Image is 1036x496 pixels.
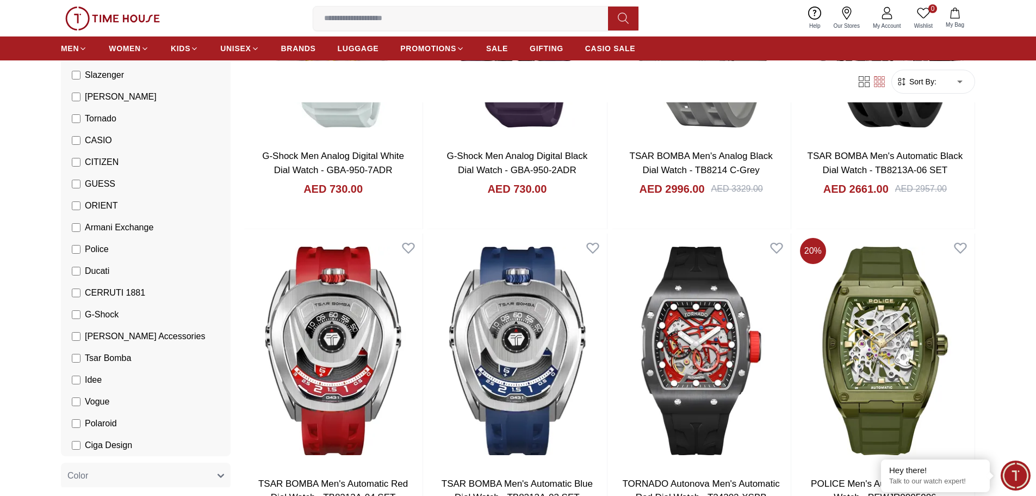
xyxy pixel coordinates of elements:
span: LUGGAGE [338,43,379,54]
input: CASIO [72,136,80,145]
span: CASIO SALE [585,43,636,54]
div: Hey there! [889,465,982,476]
span: [PERSON_NAME] Accessories [85,330,205,343]
a: GIFTING [530,39,563,58]
span: GIFTING [530,43,563,54]
div: AED 3329.00 [711,182,763,195]
a: Help [803,4,827,32]
span: CITIZEN [85,156,119,169]
a: KIDS [171,39,198,58]
span: CASIO [85,134,112,147]
span: Vogue [85,395,109,408]
span: Ducati [85,265,109,278]
input: Armani Exchange [72,223,80,232]
h4: AED 2661.00 [823,181,889,197]
a: MEN [61,39,87,58]
span: MEN [61,43,79,54]
span: 20 % [800,238,826,264]
a: G-Shock Men Analog Digital White Dial Watch - GBA-950-7ADR [262,151,404,175]
input: Ducati [72,267,80,275]
h4: AED 730.00 [303,181,363,197]
input: CERRUTI 1881 [72,289,80,297]
span: BRANDS [281,43,316,54]
button: My Bag [939,5,971,31]
a: LUGGAGE [338,39,379,58]
span: GUESS [85,177,115,191]
input: ORIENT [72,201,80,210]
input: Polaroid [72,419,80,428]
input: Vogue [72,397,80,406]
button: Sort By: [896,76,936,87]
input: G-Shock [72,310,80,319]
span: Help [805,22,825,30]
h4: AED 730.00 [487,181,547,197]
span: Tornado [85,112,116,125]
img: TSAR BOMBA Men's Automatic Red Dial Watch - TB8213A-04 SET [244,234,423,468]
span: CERRUTI 1881 [85,286,145,299]
input: [PERSON_NAME] Accessories [72,332,80,341]
span: Wishlist [910,22,937,30]
span: KIDS [171,43,190,54]
div: Chat Widget [1001,461,1031,491]
span: Ciga Design [85,439,132,452]
span: WOMEN [109,43,141,54]
span: G-Shock [85,308,119,321]
span: Our Stores [829,22,864,30]
a: UNISEX [220,39,259,58]
input: Tornado [72,114,80,123]
img: TORNADO Autonova Men's Automatic Red Dial Watch - T24302-XSBB [612,234,791,468]
button: Color [61,463,231,489]
input: Police [72,245,80,254]
span: Color [67,469,88,482]
span: [PERSON_NAME] [85,90,157,103]
a: TSAR BOMBA Men's Analog Black Dial Watch - TB8214 C-Grey [630,151,773,175]
a: Our Stores [827,4,866,32]
img: TSAR BOMBA Men's Automatic Blue Dial Watch - TB8213A-03 SET [427,234,606,468]
a: 0Wishlist [908,4,939,32]
span: ORIENT [85,199,117,212]
input: Slazenger [72,71,80,79]
span: Tsar Bomba [85,352,131,365]
h4: AED 2996.00 [639,181,704,197]
a: BRANDS [281,39,316,58]
input: Idee [72,376,80,384]
a: SALE [486,39,508,58]
span: SALE [486,43,508,54]
span: My Account [868,22,905,30]
a: PROMOTIONS [400,39,464,58]
input: [PERSON_NAME] [72,93,80,101]
span: 0 [928,4,937,13]
span: Police [85,243,109,256]
p: Talk to our watch expert! [889,477,982,486]
a: WOMEN [109,39,149,58]
input: Ciga Design [72,441,80,450]
input: Tsar Bomba [72,354,80,363]
span: Idee [85,373,102,387]
span: Polaroid [85,417,117,430]
a: G-Shock Men Analog Digital Black Dial Watch - GBA-950-2ADR [446,151,587,175]
a: TSAR BOMBA Men's Automatic Black Dial Watch - TB8213A-06 SET [808,151,963,175]
span: Slazenger [85,69,124,82]
img: POLICE Men's Automatic Silver Dial Watch - PEWJR0005906 [796,234,975,468]
input: GUESS [72,180,80,188]
span: PROMOTIONS [400,43,456,54]
img: ... [65,7,160,30]
span: UNISEX [220,43,251,54]
input: CITIZEN [72,158,80,167]
span: My Bag [941,21,969,29]
a: CASIO SALE [585,39,636,58]
span: Armani Exchange [85,221,153,234]
span: Sort By: [907,76,936,87]
div: AED 2957.00 [895,182,947,195]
